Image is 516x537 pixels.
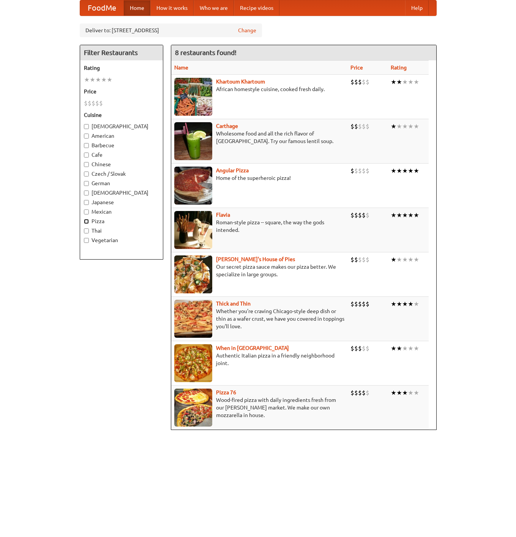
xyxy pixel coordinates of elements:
li: $ [362,122,366,131]
img: carthage.jpg [174,122,212,160]
li: ★ [95,76,101,84]
input: Thai [84,228,89,233]
a: Angular Pizza [216,167,249,173]
li: ★ [396,389,402,397]
input: Cafe [84,153,89,157]
li: $ [358,211,362,219]
label: Mexican [84,208,159,216]
label: [DEMOGRAPHIC_DATA] [84,123,159,130]
li: $ [354,211,358,219]
li: $ [350,122,354,131]
input: Czech / Slovak [84,172,89,176]
ng-pluralize: 8 restaurants found! [175,49,237,56]
p: African homestyle cuisine, cooked fresh daily. [174,85,344,93]
label: Thai [84,227,159,235]
li: $ [358,167,362,175]
li: ★ [413,255,419,264]
li: $ [84,99,88,107]
input: Vegetarian [84,238,89,243]
a: Pizza 76 [216,389,236,395]
li: ★ [408,167,413,175]
li: $ [354,344,358,353]
input: Mexican [84,209,89,214]
li: ★ [107,76,112,84]
a: Khartoum Khartoum [216,79,265,85]
img: pizza76.jpg [174,389,212,427]
li: $ [362,78,366,86]
li: $ [88,99,92,107]
input: German [84,181,89,186]
li: ★ [402,211,408,219]
li: ★ [391,389,396,397]
li: ★ [391,255,396,264]
li: ★ [396,300,402,308]
li: ★ [402,78,408,86]
li: ★ [84,76,90,84]
li: ★ [413,78,419,86]
li: ★ [391,167,396,175]
li: $ [350,344,354,353]
li: ★ [396,344,402,353]
li: $ [366,300,369,308]
li: $ [354,255,358,264]
label: Czech / Slovak [84,170,159,178]
li: ★ [413,167,419,175]
li: $ [366,344,369,353]
h5: Rating [84,64,159,72]
li: $ [366,122,369,131]
li: ★ [402,122,408,131]
label: Barbecue [84,142,159,149]
img: wheninrome.jpg [174,344,212,382]
p: Authentic Italian pizza in a friendly neighborhood joint. [174,352,344,367]
li: ★ [402,167,408,175]
li: $ [95,99,99,107]
li: ★ [90,76,95,84]
li: $ [354,122,358,131]
li: ★ [413,344,419,353]
img: thick.jpg [174,300,212,338]
li: $ [366,78,369,86]
input: [DEMOGRAPHIC_DATA] [84,124,89,129]
div: Deliver to: [STREET_ADDRESS] [80,24,262,37]
li: ★ [396,78,402,86]
input: Chinese [84,162,89,167]
p: Whether you're craving Chicago-style deep dish or thin as a wafer crust, we have you covered in t... [174,307,344,330]
a: Price [350,65,363,71]
li: $ [366,255,369,264]
a: Flavia [216,212,230,218]
p: Wholesome food and all the rich flavor of [GEOGRAPHIC_DATA]. Try our famous lentil soup. [174,130,344,145]
li: $ [358,255,362,264]
a: FoodMe [80,0,124,16]
a: Home [124,0,150,16]
li: $ [362,344,366,353]
li: ★ [101,76,107,84]
p: Wood-fired pizza with daily ingredients fresh from our [PERSON_NAME] market. We make our own mozz... [174,396,344,419]
a: Thick and Thin [216,301,251,307]
li: ★ [396,122,402,131]
li: ★ [402,255,408,264]
label: American [84,132,159,140]
li: ★ [391,300,396,308]
li: ★ [413,122,419,131]
input: Japanese [84,200,89,205]
li: $ [358,78,362,86]
a: Rating [391,65,407,71]
label: Pizza [84,217,159,225]
li: ★ [402,300,408,308]
li: $ [350,167,354,175]
a: Change [238,27,256,34]
li: $ [350,255,354,264]
h5: Price [84,88,159,95]
label: Japanese [84,198,159,206]
b: Carthage [216,123,238,129]
li: $ [358,122,362,131]
a: Name [174,65,188,71]
a: [PERSON_NAME]'s House of Pies [216,256,295,262]
li: ★ [391,344,396,353]
li: ★ [408,344,413,353]
li: $ [354,78,358,86]
input: [DEMOGRAPHIC_DATA] [84,191,89,195]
